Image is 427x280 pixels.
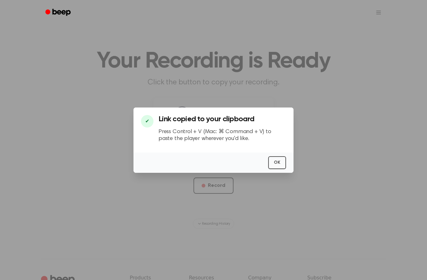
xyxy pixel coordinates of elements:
button: OK [268,156,286,169]
h3: Link copied to your clipboard [158,115,286,123]
a: Beep [41,7,76,19]
div: ✔ [141,115,153,127]
p: Press Control + V (Mac: ⌘ Command + V) to paste the player wherever you'd like. [158,128,286,142]
button: Open menu [371,5,386,20]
